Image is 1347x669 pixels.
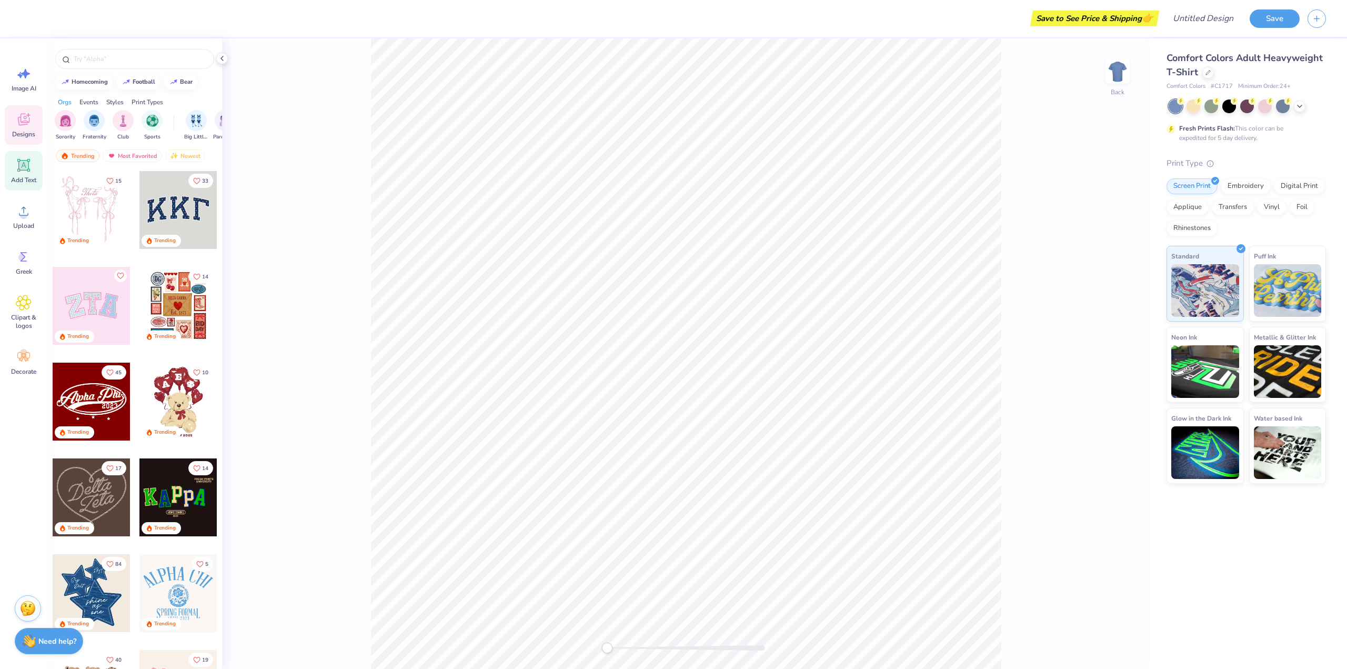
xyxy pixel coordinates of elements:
[184,133,208,141] span: Big Little Reveal
[1167,52,1323,78] span: Comfort Colors Adult Heavyweight T-Shirt
[107,152,116,159] img: most_fav.gif
[72,79,108,85] div: homecoming
[205,562,208,567] span: 5
[184,110,208,141] div: filter for Big Little Reveal
[165,149,205,162] div: Newest
[1274,178,1325,194] div: Digital Print
[55,110,76,141] button: filter button
[202,466,208,471] span: 14
[1167,221,1218,236] div: Rhinestones
[113,110,134,141] button: filter button
[170,152,178,159] img: newest.gif
[132,97,163,107] div: Print Types
[164,74,197,90] button: bear
[1171,332,1197,343] span: Neon Ink
[58,97,72,107] div: Orgs
[202,178,208,184] span: 33
[102,174,126,188] button: Like
[102,653,126,667] button: Like
[213,110,237,141] button: filter button
[1171,426,1239,479] img: Glow in the Dark Ink
[154,524,176,532] div: Trending
[11,176,36,184] span: Add Text
[192,557,213,571] button: Like
[56,133,75,141] span: Sorority
[67,428,89,436] div: Trending
[1250,9,1300,28] button: Save
[1111,87,1124,97] div: Back
[1254,345,1322,398] img: Metallic & Glitter Ink
[12,130,35,138] span: Designs
[602,643,612,653] div: Accessibility label
[106,97,124,107] div: Styles
[122,79,130,85] img: trend_line.gif
[67,524,89,532] div: Trending
[67,620,89,628] div: Trending
[115,562,122,567] span: 84
[1167,178,1218,194] div: Screen Print
[190,115,202,127] img: Big Little Reveal Image
[1107,61,1128,82] img: Back
[83,110,106,141] button: filter button
[116,74,160,90] button: football
[1254,251,1276,262] span: Puff Ink
[1167,199,1209,215] div: Applique
[184,110,208,141] button: filter button
[1033,11,1157,26] div: Save to See Price & Shipping
[113,110,134,141] div: filter for Club
[144,133,160,141] span: Sports
[1290,199,1314,215] div: Foil
[16,267,32,276] span: Greek
[1221,178,1271,194] div: Embroidery
[1171,264,1239,317] img: Standard
[202,274,208,279] span: 14
[133,79,155,85] div: football
[115,370,122,375] span: 45
[117,115,129,127] img: Club Image
[142,110,163,141] button: filter button
[79,97,98,107] div: Events
[188,174,213,188] button: Like
[115,657,122,663] span: 40
[55,110,76,141] div: filter for Sorority
[56,149,99,162] div: Trending
[154,620,176,628] div: Trending
[202,657,208,663] span: 19
[1179,124,1235,133] strong: Fresh Prints Flash:
[1171,345,1239,398] img: Neon Ink
[1254,413,1302,424] span: Water based Ink
[83,110,106,141] div: filter for Fraternity
[13,222,34,230] span: Upload
[83,133,106,141] span: Fraternity
[67,333,89,341] div: Trending
[1257,199,1286,215] div: Vinyl
[154,333,176,341] div: Trending
[38,636,76,646] strong: Need help?
[102,365,126,380] button: Like
[188,269,213,284] button: Like
[154,237,176,245] div: Trending
[88,115,100,127] img: Fraternity Image
[61,152,69,159] img: trending.gif
[102,461,126,475] button: Like
[1171,413,1231,424] span: Glow in the Dark Ink
[188,461,213,475] button: Like
[1254,332,1316,343] span: Metallic & Glitter Ink
[169,79,178,85] img: trend_line.gif
[73,54,207,64] input: Try "Alpha"
[1254,264,1322,317] img: Puff Ink
[1167,82,1205,91] span: Comfort Colors
[202,370,208,375] span: 10
[103,149,162,162] div: Most Favorited
[61,79,69,85] img: trend_line.gif
[1171,251,1199,262] span: Standard
[146,115,158,127] img: Sports Image
[59,115,72,127] img: Sorority Image
[1167,157,1326,169] div: Print Type
[12,84,36,93] span: Image AI
[213,133,237,141] span: Parent's Weekend
[1164,8,1242,29] input: Untitled Design
[11,367,36,376] span: Decorate
[1142,12,1153,24] span: 👉
[180,79,193,85] div: bear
